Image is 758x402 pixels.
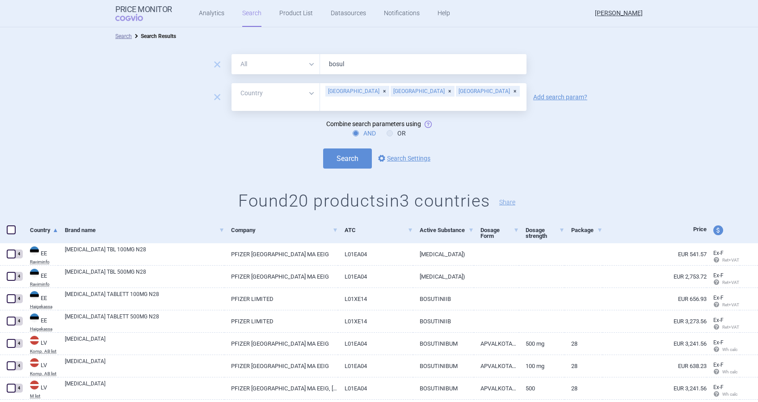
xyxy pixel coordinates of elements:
a: Brand name [65,219,224,241]
a: [MEDICAL_DATA] TABLETT 100MG N28 [65,290,224,306]
a: [MEDICAL_DATA] TBL 500MG N28 [65,268,224,284]
div: 4 [15,294,23,303]
a: PFIZER [GEOGRAPHIC_DATA] MA EEIG [224,266,338,288]
label: AND [353,129,376,138]
a: L01XE14 [338,288,413,310]
span: Ret+VAT calc [713,280,748,285]
span: Ret+VAT calc [713,258,748,262]
a: 28 [564,377,602,399]
label: OR [387,129,406,138]
a: Ex-F Ret+VAT calc [707,269,740,290]
a: L01EA04 [338,333,413,355]
a: Ex-F Wh calc [707,359,740,379]
span: Ex-factory price [713,295,724,301]
a: EEEERaviminfo [23,245,58,264]
strong: Search Results [141,33,176,39]
a: Active Substance [420,219,474,241]
span: Ex-factory price [713,362,724,368]
a: Ex-F Wh calc [707,381,740,402]
a: Price MonitorCOGVIO [115,5,172,22]
div: [GEOGRAPHIC_DATA] [325,86,389,97]
span: Price [693,226,707,233]
a: APVALKOTAS TABLETES [474,355,519,377]
a: Ex-F Ret+VAT calc [707,314,740,334]
a: L01EA04 [338,266,413,288]
img: Latvia [30,381,39,389]
a: Company [231,219,338,241]
a: EEEEHaigekassa [23,290,58,309]
a: [MEDICAL_DATA]) [413,243,474,265]
a: 28 [564,333,602,355]
a: PFIZER LIMITED [224,310,338,332]
a: EUR 541.57 [602,243,707,265]
a: Add search param? [533,94,587,100]
a: Search Settings [376,153,430,164]
span: COGVIO [115,14,156,21]
a: ATC [345,219,413,241]
strong: Price Monitor [115,5,172,14]
a: EEEEHaigekassa [23,313,58,331]
span: Ret+VAT calc [713,302,748,307]
img: Estonia [30,246,39,255]
span: Ex-factory price [713,384,724,390]
img: Latvia [30,358,39,367]
a: BOSUTINIIB [413,310,474,332]
a: PFIZER [GEOGRAPHIC_DATA] MA EEIG [224,355,338,377]
span: Combine search parameters using [326,120,421,127]
a: [MEDICAL_DATA]) [413,266,474,288]
a: L01EA04 [338,377,413,399]
a: Ex-F Ret+VAT calc [707,247,740,267]
span: Wh calc [713,369,737,374]
div: 4 [15,317,23,326]
button: Search [323,148,372,169]
li: Search [115,32,132,41]
a: L01XE14 [338,310,413,332]
a: [MEDICAL_DATA] [65,335,224,351]
a: EUR 3,241.56 [602,377,707,399]
a: Ex-F Wh calc [707,336,740,357]
img: Latvia [30,336,39,345]
a: PFIZER [GEOGRAPHIC_DATA] MA EEIG, [GEOGRAPHIC_DATA] [224,377,338,399]
div: 4 [15,384,23,393]
li: Search Results [132,32,176,41]
div: 4 [15,339,23,348]
a: EUR 2,753.72 [602,266,707,288]
span: Wh calc [713,392,737,397]
div: [GEOGRAPHIC_DATA] [391,86,455,97]
span: Ret+VAT calc [713,325,748,330]
a: Package [571,219,602,241]
img: Estonia [30,291,39,300]
a: PFIZER LIMITED [224,288,338,310]
a: L01EA04 [338,355,413,377]
a: PFIZER [GEOGRAPHIC_DATA] MA EEIG [224,333,338,355]
a: EUR 3,241.56 [602,333,707,355]
a: 100 mg [519,355,564,377]
a: PFIZER [GEOGRAPHIC_DATA] MA EEIG [224,243,338,265]
a: APVALKOTAS TABLETES [474,333,519,355]
a: [MEDICAL_DATA] [65,357,224,373]
abbr: Raviminfo — Raviminfo database by Apteekide Infotehnoloogia (pharmacy prices), Estonia. [30,282,58,287]
span: Ex-factory price [713,317,724,323]
a: BOSUTINIBUM [413,333,474,355]
a: LVLVKomp. AB list [23,357,58,376]
a: 500 [519,377,564,399]
a: EUR 3,273.56 [602,310,707,332]
button: Share [499,199,515,205]
a: LVLVKomp. AB list [23,335,58,354]
a: Country [30,219,58,241]
abbr: Raviminfo — Raviminfo database by Apteekide Infotehnoloogia (pharmacy prices), Estonia. [30,260,58,264]
a: EUR 638.23 [602,355,707,377]
abbr: Komp. AB list — Lists of reimbursable medicinal products published by the National Health Service... [30,349,58,354]
img: Estonia [30,269,39,278]
a: EUR 656.93 [602,288,707,310]
a: APVALKOTAS TABLETES [474,377,519,399]
abbr: Haigekassa — List of medicinal products published by Ministry of Social Affairs, Estonia. [30,327,58,331]
a: [MEDICAL_DATA] TBL 100MG N28 [65,245,224,262]
span: Ex-factory price [713,339,724,346]
div: 4 [15,272,23,281]
span: Ex-factory price [713,272,724,279]
span: Ex-factory price [713,250,724,256]
span: Wh calc [713,347,737,352]
a: [MEDICAL_DATA] TABLETT 500MG N28 [65,313,224,329]
abbr: Haigekassa — List of medicinal products published by Ministry of Social Affairs, Estonia. [30,305,58,309]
